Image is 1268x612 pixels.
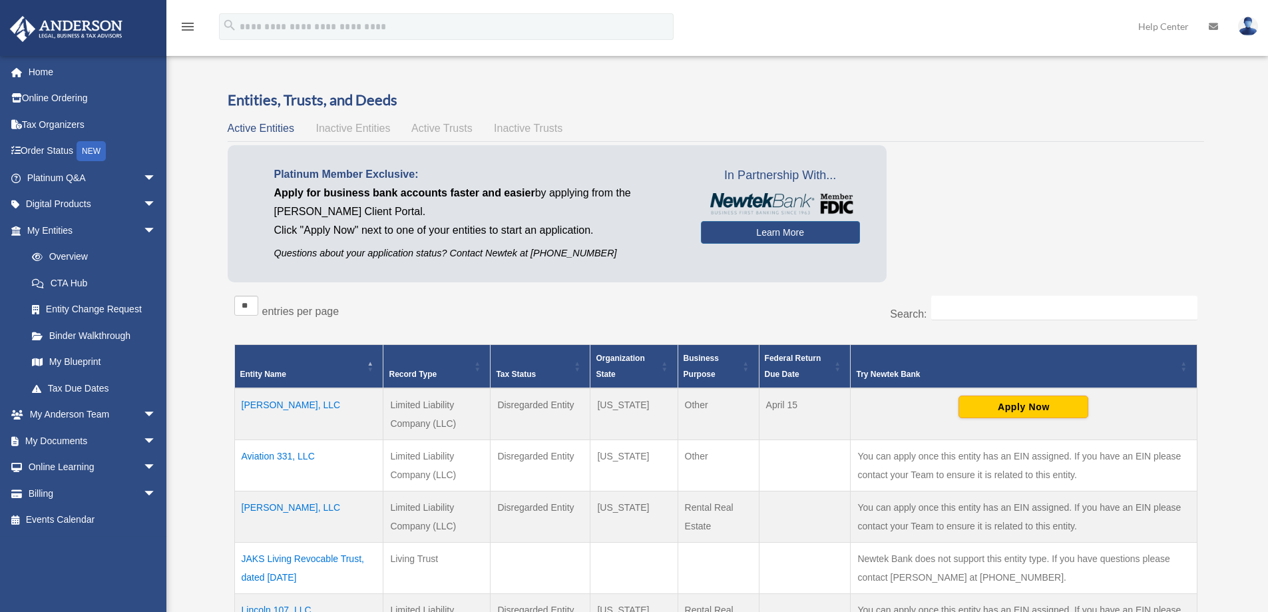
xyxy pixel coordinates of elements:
span: Apply for business bank accounts faster and easier [274,187,535,198]
div: Try Newtek Bank [856,366,1176,382]
span: arrow_drop_down [143,164,170,192]
td: [US_STATE] [590,388,678,440]
h3: Entities, Trusts, and Deeds [228,90,1204,111]
span: Tax Status [496,370,536,379]
span: Inactive Trusts [494,123,562,134]
img: Anderson Advisors Platinum Portal [6,16,126,42]
a: Home [9,59,176,85]
img: User Pic [1238,17,1258,36]
span: arrow_drop_down [143,428,170,455]
a: My Blueprint [19,349,170,376]
a: Learn More [701,221,860,244]
a: Platinum Q&Aarrow_drop_down [9,164,176,191]
th: Business Purpose: Activate to sort [678,345,759,389]
th: Record Type: Activate to sort [383,345,491,389]
a: Online Ordering [9,85,176,112]
span: arrow_drop_down [143,480,170,507]
label: Search: [890,308,927,320]
span: Organization State [596,354,644,379]
a: Overview [19,244,163,270]
a: Billingarrow_drop_down [9,480,176,507]
td: [US_STATE] [590,440,678,491]
td: You can apply once this entity has an EIN assigned. If you have an EIN please contact your Team t... [851,491,1197,543]
td: [US_STATE] [590,491,678,543]
button: Apply Now [958,396,1088,418]
span: Federal Return Due Date [765,354,821,379]
a: Events Calendar [9,507,176,533]
a: CTA Hub [19,270,170,296]
span: arrow_drop_down [143,454,170,481]
div: NEW [77,141,106,161]
i: search [222,18,237,33]
img: NewtekBankLogoSM.png [708,193,853,214]
th: Try Newtek Bank : Activate to sort [851,345,1197,389]
a: My Entitiesarrow_drop_down [9,217,170,244]
td: April 15 [759,388,851,440]
span: arrow_drop_down [143,217,170,244]
td: Limited Liability Company (LLC) [383,440,491,491]
span: Entity Name [240,370,286,379]
td: Newtek Bank does not support this entity type. If you have questions please contact [PERSON_NAME]... [851,543,1197,594]
td: Living Trust [383,543,491,594]
td: Aviation 331, LLC [234,440,383,491]
span: Business Purpose [684,354,719,379]
td: Other [678,388,759,440]
span: Inactive Entities [316,123,390,134]
td: You can apply once this entity has an EIN assigned. If you have an EIN please contact your Team t... [851,440,1197,491]
span: arrow_drop_down [143,402,170,429]
td: Disregarded Entity [491,491,590,543]
span: arrow_drop_down [143,191,170,218]
p: Platinum Member Exclusive: [274,165,681,184]
a: menu [180,23,196,35]
span: Active Trusts [411,123,473,134]
td: Limited Liability Company (LLC) [383,388,491,440]
label: entries per page [262,306,339,317]
a: Entity Change Request [19,296,170,323]
a: Online Learningarrow_drop_down [9,454,176,481]
a: Tax Due Dates [19,375,170,402]
td: Disregarded Entity [491,388,590,440]
td: JAKS Living Revocable Trust, dated [DATE] [234,543,383,594]
td: Rental Real Estate [678,491,759,543]
a: Digital Productsarrow_drop_down [9,191,176,218]
p: Click "Apply Now" next to one of your entities to start an application. [274,221,681,240]
td: Limited Liability Company (LLC) [383,491,491,543]
td: [PERSON_NAME], LLC [234,491,383,543]
th: Organization State: Activate to sort [590,345,678,389]
span: Record Type [389,370,437,379]
p: by applying from the [PERSON_NAME] Client Portal. [274,184,681,221]
th: Federal Return Due Date: Activate to sort [759,345,851,389]
i: menu [180,19,196,35]
span: Active Entities [228,123,294,134]
a: My Anderson Teamarrow_drop_down [9,402,176,428]
th: Entity Name: Activate to invert sorting [234,345,383,389]
td: Other [678,440,759,491]
a: Order StatusNEW [9,138,176,165]
td: Disregarded Entity [491,440,590,491]
a: My Documentsarrow_drop_down [9,428,176,454]
p: Questions about your application status? Contact Newtek at [PHONE_NUMBER] [274,245,681,262]
td: [PERSON_NAME], LLC [234,388,383,440]
span: In Partnership With... [701,165,860,186]
a: Tax Organizers [9,111,176,138]
th: Tax Status: Activate to sort [491,345,590,389]
a: Binder Walkthrough [19,322,170,349]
